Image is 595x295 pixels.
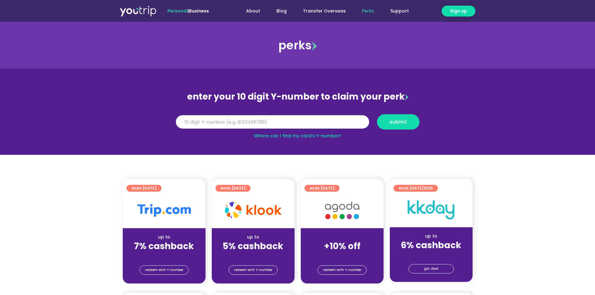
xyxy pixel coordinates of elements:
span: redeem with Y-number [323,266,361,274]
strong: 6% cashback [401,239,461,251]
a: About [238,5,268,17]
span: redeem with Y-number [145,266,183,274]
span: get deal [424,264,439,273]
button: submit [377,114,419,130]
strong: 5% cashback [223,240,283,252]
span: Sign up [450,8,467,14]
nav: Menu [226,5,417,17]
span: ends [DATE] [310,185,335,192]
a: Support [382,5,417,17]
div: (for stays only) [395,251,468,258]
div: up to [128,234,201,240]
strong: +10% off [324,240,360,252]
a: Perks [354,5,382,17]
a: get deal [409,264,454,273]
span: redeem with Y-number [234,266,272,274]
a: ends [DATE] [216,185,250,192]
span: ends [DATE] [131,185,156,192]
input: 10 digit Y-number (e.g. 8123456789) [176,115,369,129]
a: Sign up [442,6,475,17]
a: redeem with Y-number [229,265,278,275]
div: enter your 10 digit Y-number to claim your perk [173,89,423,105]
span: | [167,8,209,14]
a: ends [DATE] [126,185,161,192]
span: ends [DATE] [221,185,245,192]
div: up to [217,234,290,240]
a: Blog [268,5,295,17]
strong: 7% cashback [134,240,194,252]
form: Y Number [176,114,419,134]
span: Personal [167,8,188,14]
a: Business [189,8,209,14]
div: (for stays only) [306,252,379,258]
div: (for stays only) [128,252,201,258]
a: Where can I find my card’s Y-number? [254,133,341,139]
span: up to [336,234,348,240]
a: ends [DATE] [305,185,340,192]
a: ends [DATE]2025 [394,185,438,192]
div: (for stays only) [217,252,290,258]
span: ends [DATE] [399,185,433,192]
span: 2025 [424,185,433,191]
a: redeem with Y-number [140,265,189,275]
div: up to [395,233,468,239]
a: Transfer Overseas [295,5,354,17]
a: redeem with Y-number [318,265,367,275]
span: submit [389,120,407,124]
